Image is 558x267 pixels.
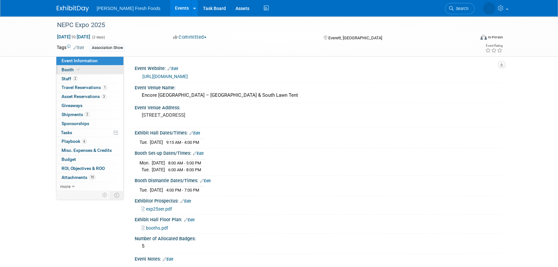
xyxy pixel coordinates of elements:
a: Booth [56,65,123,74]
a: Tasks [56,128,123,137]
span: Staff [62,76,78,81]
pre: [STREET_ADDRESS] [142,112,280,118]
a: Edit [168,66,178,71]
div: Exhibit Hall Dates/Times: [135,128,501,136]
img: Courtney Law [483,2,495,15]
a: Edit [200,179,211,183]
span: [PERSON_NAME] Fresh Foods [97,6,160,11]
span: 6:00 AM - 8:00 PM [168,167,201,172]
a: Edit [193,151,204,156]
div: Event Venue Name: [135,83,501,91]
div: NEPC Expo 2025 [55,19,465,31]
a: Playbook6 [56,137,123,146]
div: 5 [139,241,496,251]
span: Playbook [62,139,87,144]
td: [DATE] [150,187,163,193]
a: exp25ser.pdf [141,206,172,212]
span: [DATE] [DATE] [57,34,91,40]
a: Budget [56,155,123,164]
td: Tags [57,44,84,52]
span: Event Information [62,58,98,63]
a: Event Information [56,56,123,65]
span: Travel Reservations [62,85,107,90]
span: exp25ser.pdf [146,206,172,212]
a: ROI, Objectives & ROO [56,164,123,173]
img: ExhibitDay [57,5,89,12]
span: 2 [73,76,78,81]
a: booths.pdf [141,225,168,231]
div: Event Format [437,34,503,43]
span: booths.pdf [146,225,168,231]
span: Sponsorships [62,121,89,126]
div: Event Venue Address: [135,103,501,111]
td: [DATE] [150,139,163,146]
td: [DATE] [152,166,165,173]
i: Booth reservation complete [77,68,80,71]
span: Search [454,6,468,11]
span: 9:15 AM - 4:00 PM [166,140,199,145]
span: Tasks [61,130,72,135]
div: Exhibitor Prospectus: [135,196,501,204]
span: Shipments [62,112,90,117]
div: Event Rating [485,44,503,47]
a: Edit [163,257,173,262]
div: In-Person [488,35,503,40]
img: Format-Inperson.png [480,35,487,40]
span: Budget [62,157,76,162]
span: 1 [102,85,107,90]
td: Tue. [139,187,150,193]
div: Number of Allocated Badges: [135,234,501,242]
a: Edit [184,218,195,222]
span: ROI, Objectives & ROO [62,166,105,171]
div: Event Notes: [135,254,501,262]
a: Asset Reservations3 [56,92,123,101]
td: Mon. [139,159,152,166]
td: [DATE] [152,159,165,166]
div: Booth Dismantle Dates/Times: [135,176,501,184]
td: Personalize Event Tab Strip [99,191,111,199]
span: more [60,184,71,189]
span: (2 days) [91,35,105,39]
span: 4:00 PM - 7:00 PM [166,188,199,193]
a: [URL][DOMAIN_NAME] [142,74,188,79]
a: Misc. Expenses & Credits [56,146,123,155]
a: Attachments10 [56,173,123,182]
div: Association Show [90,44,125,51]
div: Exhibit Hall Floor Plan: [135,215,501,223]
a: Giveaways [56,101,123,110]
span: to [71,34,77,39]
a: Shipments2 [56,110,123,119]
a: Search [445,3,475,14]
div: Encore [GEOGRAPHIC_DATA] – [GEOGRAPHIC_DATA] & South Lawn Tent [139,90,496,100]
span: 3 [101,94,106,99]
div: Event Website: [135,64,501,72]
a: Edit [189,131,200,135]
a: Edit [73,45,84,50]
span: 10 [89,175,95,180]
td: Tue. [139,139,150,146]
span: Everett, [GEOGRAPHIC_DATA] [328,35,382,40]
a: Sponsorships [56,119,123,128]
span: Misc. Expenses & Credits [62,148,112,153]
span: Asset Reservations [62,94,106,99]
td: Toggle Event Tabs [111,191,124,199]
span: Booth [62,67,81,72]
span: 6 [82,139,87,144]
a: Edit [180,199,191,203]
span: Attachments [62,175,95,180]
a: more [56,182,123,191]
td: Tue. [139,166,152,173]
a: Staff2 [56,74,123,83]
a: Travel Reservations1 [56,83,123,92]
span: 2 [85,112,90,117]
span: 8:00 AM - 5:00 PM [168,161,201,165]
div: Booth Set-up Dates/Times: [135,148,501,157]
span: Giveaways [62,103,82,108]
button: Committed [171,34,209,41]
